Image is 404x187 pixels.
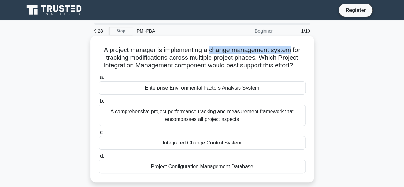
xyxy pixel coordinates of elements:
div: 9:28 [90,25,109,37]
div: Enterprise Environmental Factors Analysis System [99,81,306,95]
div: Integrated Change Control System [99,136,306,150]
span: c. [100,129,104,135]
div: A comprehensive project performance tracking and measurement framework that encompasses all proje... [99,105,306,126]
div: Project Configuration Management Database [99,160,306,173]
span: a. [100,74,104,80]
span: b. [100,98,104,104]
a: Stop [109,27,133,35]
div: 1/10 [277,25,314,37]
span: d. [100,153,104,159]
div: Beginner [221,25,277,37]
div: PMI-PBA [133,25,221,37]
h5: A project manager is implementing a change management system for tracking modifications across mu... [98,46,306,70]
a: Register [341,6,370,14]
